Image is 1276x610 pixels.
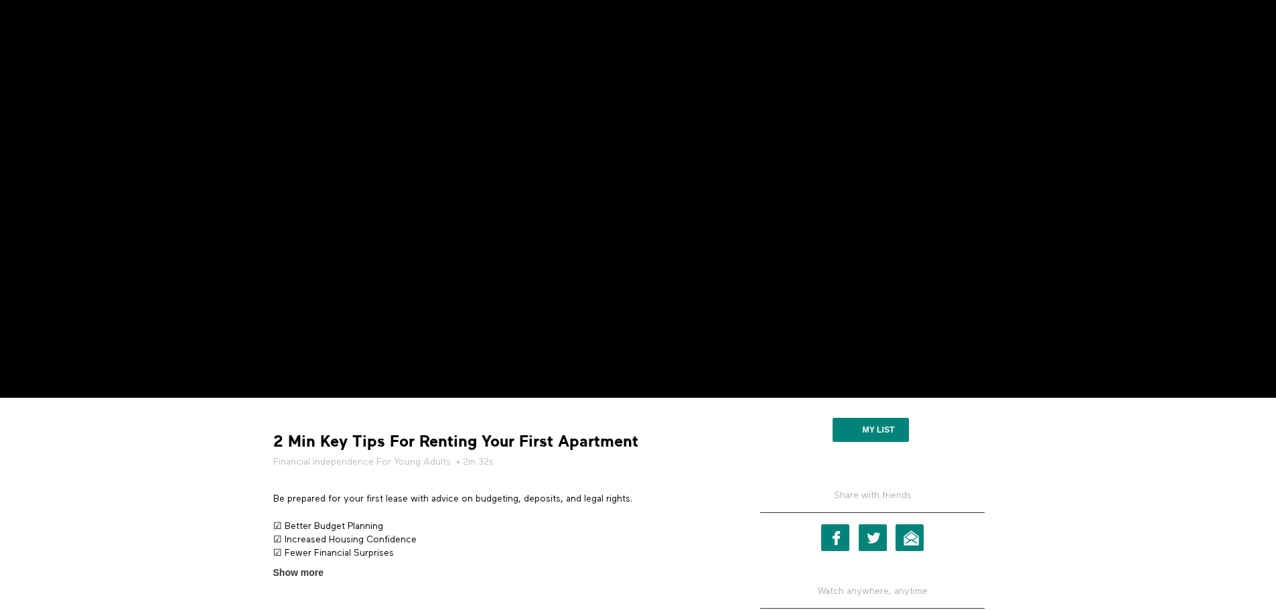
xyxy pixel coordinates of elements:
[896,524,924,551] a: Email
[760,575,985,609] h5: Watch anywhere, anytime
[273,492,722,506] p: Be prepared for your first lease with advice on budgeting, deposits, and legal rights.
[273,455,451,469] a: Financial Independence For Young Adults
[833,418,908,442] button: My list
[273,520,722,560] p: ☑ Better Budget Planning ☑ Increased Housing Confidence ☑ Fewer Financial Surprises
[273,566,324,580] span: Show more
[859,524,887,551] a: Twitter
[821,524,849,551] a: Facebook
[273,431,638,452] strong: 2 Min Key Tips For Renting Your First Apartment
[273,455,722,469] h5: • 2m 32s
[760,489,985,513] h5: Share with friends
